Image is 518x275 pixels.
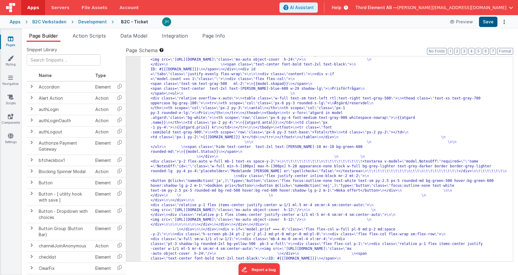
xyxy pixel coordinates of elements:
td: Element [93,223,113,240]
span: Data Model [120,33,147,39]
td: authLoginOauth [36,115,93,126]
span: Page Info [202,33,225,39]
button: 5 [476,48,481,55]
span: Snippet Library [27,47,57,53]
div: B2C Verkstaden [32,19,67,25]
td: Button - Dropdown with choices [36,206,93,223]
span: Page Builder [29,33,58,39]
button: Options [500,18,508,26]
td: authLogout [36,126,93,137]
button: 1 [448,48,453,55]
button: Third Element AB — [PERSON_NAME][EMAIL_ADDRESS][DOMAIN_NAME] [355,5,513,11]
td: Blocking Spinner Modal [36,166,93,177]
button: 3 [461,48,467,55]
span: Apps [27,5,39,11]
span: [PERSON_NAME][EMAIL_ADDRESS][DOMAIN_NAME] [397,5,507,11]
td: Element [93,188,113,206]
td: Button [36,177,93,188]
button: 6 [483,48,489,55]
td: Accordion [36,81,93,93]
input: Search Snippets ... [27,54,100,65]
div: Apps [10,19,21,25]
td: Element [93,206,113,223]
td: bfcheckbox1 [36,155,93,166]
td: Alert Action [36,92,93,104]
td: Action [93,166,113,177]
td: authLogin [36,104,93,115]
button: 7 [490,48,496,55]
button: Format [497,48,513,55]
td: Action [93,115,113,126]
td: Authorize Payment Gateway [36,137,93,155]
button: 2 [454,48,460,55]
span: AI Assistant [290,5,314,11]
td: Action [93,92,113,104]
td: Element [93,251,113,263]
td: Element [93,137,113,155]
td: checklist [36,251,93,263]
td: Element [93,177,113,188]
div: Development [78,19,107,25]
td: ClearFix [36,263,93,274]
td: Action [93,240,113,251]
span: Page Schema [126,47,158,54]
td: channelJoinAnonymous [36,240,93,251]
h4: B2C - Ticket [121,19,148,24]
button: Preview [446,17,477,27]
td: Action [93,104,113,115]
td: Element [93,263,113,274]
span: Servers [51,5,69,11]
span: Help [332,5,341,11]
span: Action Scripts [73,33,106,39]
img: 7603e903c56065dd8f4e76e95b747357 [162,18,171,26]
td: Element [93,155,113,166]
button: AI Assistant [279,2,318,13]
td: Button Group (Button Bar) [36,223,93,240]
button: Save [479,17,497,27]
td: Button - [ utility hook with save ] [36,188,93,206]
td: Element [93,81,113,93]
button: 4 [468,48,474,55]
span: Integration [162,33,188,39]
span: File Assets [82,5,108,11]
button: No Folds [427,48,447,55]
span: Type [95,73,106,78]
span: Name [39,73,52,78]
span: Third Element AB — [355,5,397,11]
td: Action [93,126,113,137]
